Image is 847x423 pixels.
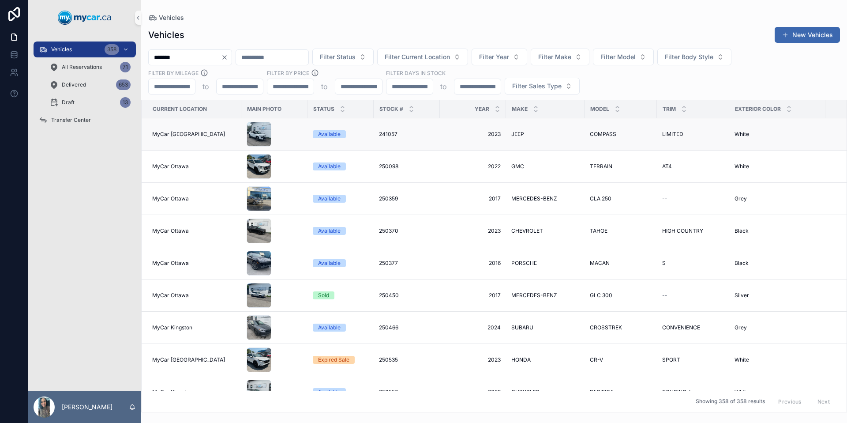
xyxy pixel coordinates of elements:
[735,324,820,331] a: Grey
[662,227,724,234] a: HIGH COUNTRY
[511,389,540,396] span: CHRYSLER
[313,259,368,267] a: Available
[62,403,112,412] p: [PERSON_NAME]
[318,356,349,364] div: Expired Sale
[505,78,580,94] button: Select Button
[735,292,749,299] span: Silver
[662,324,724,331] a: CONVENIENCE
[313,356,368,364] a: Expired Sale
[152,260,236,267] a: MyCar Ottawa
[735,163,749,170] span: White
[511,227,579,234] a: CHEVROLET
[590,260,610,267] span: MACAN
[152,324,236,331] a: MyCar Kingston
[590,163,652,170] a: TERRAIN
[511,389,579,396] a: CHRYSLER
[51,46,72,53] span: Vehicles
[445,356,501,363] a: 2023
[511,163,579,170] a: GMC
[511,292,557,299] span: MERCEDES-BENZ
[735,356,820,363] a: White
[590,260,652,267] a: MACAN
[590,324,622,331] span: CROSSTREK
[735,389,749,396] span: White
[662,260,724,267] a: S
[379,356,435,363] a: 250535
[379,131,435,138] a: 241057
[44,59,136,75] a: All Reservations71
[148,13,184,22] a: Vehicles
[511,260,537,267] span: PORSCHE
[590,356,652,363] a: CR-V
[531,49,589,65] button: Select Button
[152,227,236,234] a: MyCar Ottawa
[120,97,131,108] div: 13
[379,260,435,267] a: 250377
[148,69,199,77] label: Filter By Mileage
[44,77,136,93] a: Delivered653
[313,195,368,203] a: Available
[313,106,334,113] span: Status
[152,227,189,234] span: MyCar Ottawa
[662,389,692,396] span: TOURING-L
[590,292,612,299] span: GLC 300
[152,131,225,138] span: MyCar [GEOGRAPHIC_DATA]
[662,292,667,299] span: --
[379,324,398,331] span: 250466
[511,131,579,138] a: JEEP
[590,195,652,202] a: CLA 250
[590,389,652,396] a: PACIFICA
[386,69,446,77] label: Filter Days In Stock
[445,195,501,202] a: 2017
[116,79,131,90] div: 653
[663,106,676,113] span: Trim
[511,131,524,138] span: JEEP
[590,324,652,331] a: CROSSTREK
[379,292,435,299] a: 250450
[775,27,840,43] a: New Vehicles
[152,163,189,170] span: MyCar Ottawa
[152,324,192,331] span: MyCar Kingston
[735,324,747,331] span: Grey
[511,356,579,363] a: HONDA
[445,163,501,170] span: 2022
[445,260,501,267] a: 2016
[202,81,209,92] p: to
[662,260,666,267] span: S
[318,162,341,170] div: Available
[590,131,616,138] span: COMPASS
[152,260,189,267] span: MyCar Ottawa
[512,106,528,113] span: Make
[593,49,654,65] button: Select Button
[735,227,749,234] span: Black
[379,227,435,234] a: 250370
[152,389,192,396] span: MyCar Kingston
[512,82,562,91] span: Filter Sales Type
[247,106,281,113] span: Main Photo
[313,162,368,170] a: Available
[62,64,102,71] span: All Reservations
[318,227,341,235] div: Available
[379,227,398,234] span: 250370
[152,195,236,202] a: MyCar Ottawa
[511,227,543,234] span: CHEVROLET
[735,131,749,138] span: White
[662,131,683,138] span: LIMITED
[379,131,397,138] span: 241057
[313,291,368,299] a: Sold
[120,62,131,72] div: 71
[148,29,184,41] h1: Vehicles
[152,389,236,396] a: MyCar Kingston
[445,324,501,331] a: 2024
[159,13,184,22] span: Vehicles
[379,195,398,202] span: 250359
[735,260,820,267] a: Black
[34,42,136,57] a: Vehicles358
[600,53,636,61] span: Filter Model
[735,356,749,363] span: White
[385,53,450,61] span: Filter Current Location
